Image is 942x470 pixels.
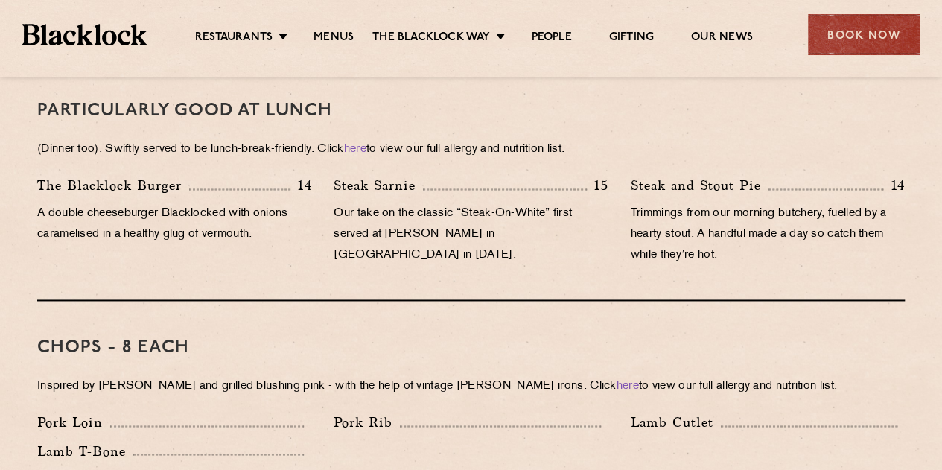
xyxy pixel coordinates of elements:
p: (Dinner too). Swiftly served to be lunch-break-friendly. Click to view our full allergy and nutri... [37,139,905,160]
p: Lamb T-Bone [37,440,133,461]
p: Pork Rib [334,412,400,433]
img: BL_Textured_Logo-footer-cropped.svg [22,24,147,45]
p: Inspired by [PERSON_NAME] and grilled blushing pink - with the help of vintage [PERSON_NAME] iron... [37,376,905,397]
p: Trimmings from our morning butchery, fuelled by a hearty stout. A handful made a day so catch the... [631,203,905,266]
p: Our take on the classic “Steak-On-White” first served at [PERSON_NAME] in [GEOGRAPHIC_DATA] in [D... [334,203,608,266]
p: 14 [883,176,905,195]
a: The Blacklock Way [372,31,490,47]
a: Gifting [609,31,654,47]
h3: PARTICULARLY GOOD AT LUNCH [37,101,905,121]
a: here [344,144,366,155]
a: here [617,381,639,392]
a: Restaurants [195,31,273,47]
div: Book Now [808,14,920,55]
h3: Chops - 8 each [37,338,905,358]
a: Menus [314,31,354,47]
p: A double cheeseburger Blacklocked with onions caramelised in a healthy glug of vermouth. [37,203,311,245]
p: Steak Sarnie [334,175,423,196]
p: 15 [587,176,608,195]
p: Pork Loin [37,412,110,433]
p: 14 [290,176,312,195]
p: Steak and Stout Pie [631,175,768,196]
p: Lamb Cutlet [631,412,721,433]
a: Our News [691,31,753,47]
p: The Blacklock Burger [37,175,189,196]
a: People [531,31,571,47]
